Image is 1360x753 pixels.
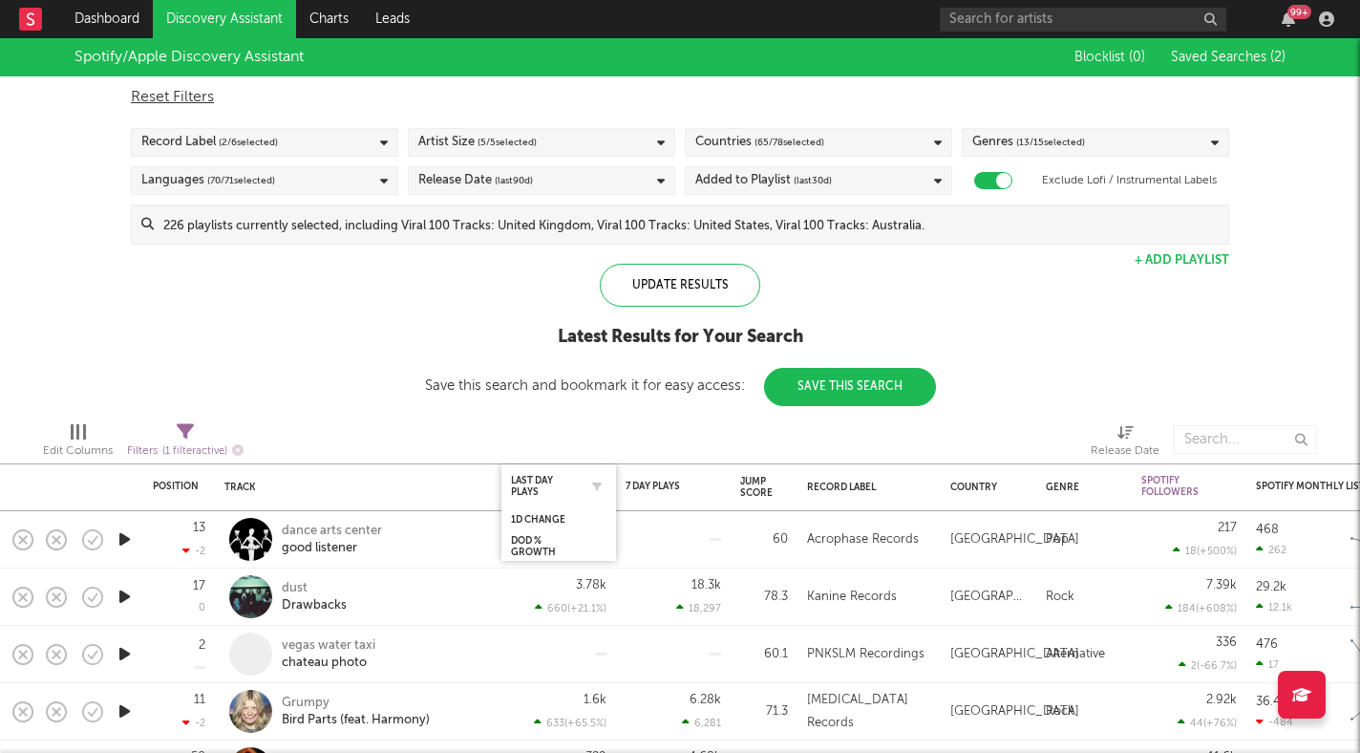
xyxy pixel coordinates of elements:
div: 2 [199,639,205,652]
div: Track [224,482,482,493]
div: Last Day Plays [511,475,578,498]
div: Release Date [1091,416,1159,471]
a: dance arts centergood listener [282,523,382,557]
button: + Add Playlist [1135,254,1229,267]
div: 13 [193,522,205,534]
div: Added to Playlist [695,169,832,192]
div: dance arts center [282,523,382,540]
span: Blocklist [1074,51,1145,64]
div: 99 + [1287,5,1311,19]
button: Filter by Last Day Plays [587,477,606,496]
div: Position [153,481,199,492]
div: Languages [141,169,275,192]
div: 18 ( +500 % ) [1173,545,1237,557]
a: dustDrawbacks [282,580,347,614]
div: 217 [1218,522,1237,534]
div: 44 ( +76 % ) [1178,717,1237,729]
div: Pop [1046,528,1069,551]
div: 3.78k [576,579,606,592]
div: [GEOGRAPHIC_DATA] [950,528,1079,551]
div: [GEOGRAPHIC_DATA] [950,700,1079,723]
div: Jump Score [740,476,773,499]
div: [MEDICAL_DATA] Records [807,689,931,735]
div: 0 [199,603,205,613]
div: Acrophase Records [807,528,919,551]
div: 1.6k [584,694,606,706]
span: ( 70 / 71 selected) [207,169,275,192]
div: Bird Parts (feat. Harmony) [282,712,430,729]
div: 17 [1256,658,1279,671]
div: vegas water taxi [282,637,375,655]
div: Release Date [418,169,533,192]
div: 12.1k [1256,601,1292,613]
div: Country [950,482,1017,493]
div: -2 [182,717,205,729]
input: Search... [1174,425,1317,454]
div: Edit Columns [43,416,113,471]
div: [GEOGRAPHIC_DATA] [950,586,1027,609]
span: ( 65 / 78 selected) [754,131,824,154]
div: 6,281 [682,717,721,729]
div: 633 ( +65.5 % ) [534,717,606,729]
div: 1D Change [511,514,578,526]
div: Alternative [1046,643,1105,666]
div: Latest Results for Your Search [425,326,936,349]
div: Genres [972,131,1085,154]
div: Release Date [1091,440,1159,463]
div: Save this search and bookmark it for easy access: [425,378,936,393]
div: 7 Day Plays [626,481,692,492]
button: Saved Searches (2) [1165,50,1286,65]
div: 262 [1256,544,1286,556]
div: Drawbacks [282,597,347,614]
div: 29.2k [1256,581,1286,593]
div: -484 [1256,716,1293,728]
input: Search for artists [940,8,1226,32]
span: ( 13 / 15 selected) [1016,131,1085,154]
div: 11 [194,694,205,706]
div: 71.3 [740,700,788,723]
div: 660 ( +21.1 % ) [535,602,606,614]
div: Rock [1046,700,1074,723]
div: 336 [1216,636,1237,649]
div: 468 [1256,524,1279,536]
label: Exclude Lofi / Instrumental Labels [1042,169,1217,192]
span: ( 2 / 6 selected) [219,131,278,154]
span: Saved Searches [1171,51,1286,64]
div: 2 ( -66.7 % ) [1179,659,1237,672]
a: GrumpyBird Parts (feat. Harmony) [282,695,430,729]
div: DoD % Growth [511,535,578,558]
div: Filters [127,440,244,463]
button: Save This Search [764,368,936,406]
div: Grumpy [282,695,430,712]
div: Record Label [807,482,922,493]
div: chateau photo [282,655,375,672]
div: good listener [282,540,382,557]
div: Spotify/Apple Discovery Assistant [74,46,304,69]
div: Record Label [141,131,278,154]
div: Spotify Followers [1141,475,1208,498]
div: 7.39k [1206,579,1237,592]
div: 60.1 [740,643,788,666]
div: Kanine Records [807,586,897,609]
div: -2 [182,545,205,557]
div: 2.92k [1206,694,1237,706]
span: ( 1 filter active) [162,446,227,457]
div: 78.3 [740,586,788,609]
div: Reset Filters [131,86,1229,109]
span: ( 5 / 5 selected) [478,131,537,154]
input: 226 playlists currently selected, including Viral 100 Tracks: United Kingdom, Viral 100 Tracks: U... [154,205,1228,244]
div: Rock [1046,586,1074,609]
div: 36.4k [1256,696,1287,708]
div: Genre [1046,482,1113,493]
div: [GEOGRAPHIC_DATA] [950,643,1079,666]
span: (last 30 d) [794,169,832,192]
div: 60 [740,528,788,551]
div: 18.3k [691,579,721,592]
div: Update Results [600,264,760,307]
div: PNKSLM Recordings [807,643,924,666]
div: dust [282,580,347,597]
span: (last 90 d) [495,169,533,192]
div: 18,297 [676,602,721,614]
button: 99+ [1282,11,1295,27]
span: ( 2 ) [1270,51,1286,64]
